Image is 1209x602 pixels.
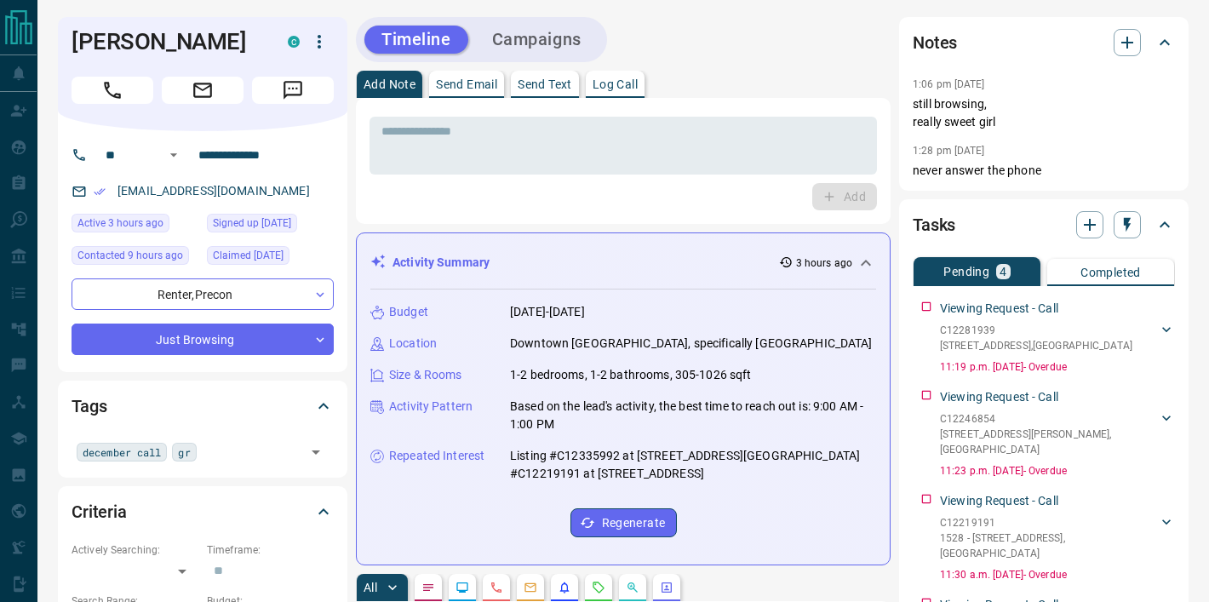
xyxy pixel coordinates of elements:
p: Viewing Request - Call [940,492,1058,510]
button: Open [163,145,184,165]
p: Downtown [GEOGRAPHIC_DATA], specifically [GEOGRAPHIC_DATA] [510,335,873,353]
p: 11:30 a.m. [DATE] - Overdue [940,567,1175,582]
div: Thu Apr 29 2021 [207,214,334,238]
p: Viewing Request - Call [940,300,1058,318]
p: Activity Summary [392,254,490,272]
p: 4 [1000,266,1006,278]
p: 1528 - [STREET_ADDRESS] , [GEOGRAPHIC_DATA] [940,530,1158,561]
p: [STREET_ADDRESS] , [GEOGRAPHIC_DATA] [940,338,1132,353]
button: Regenerate [570,508,677,537]
div: C122191911528 - [STREET_ADDRESS],[GEOGRAPHIC_DATA] [940,512,1175,565]
p: still browsing, really sweet girl [913,95,1175,131]
button: Campaigns [475,26,599,54]
h2: Tasks [913,211,955,238]
p: Add Note [364,78,415,90]
p: Send Text [518,78,572,90]
svg: Opportunities [626,581,639,594]
svg: Email Verified [94,186,106,198]
div: Activity Summary3 hours ago [370,247,876,278]
p: Completed [1080,267,1141,278]
p: Location [389,335,437,353]
p: 1:28 pm [DATE] [913,145,985,157]
p: 1:06 pm [DATE] [913,78,985,90]
p: Pending [943,266,989,278]
div: Tags [72,386,334,427]
p: 11:19 p.m. [DATE] - Overdue [940,359,1175,375]
p: Actively Searching: [72,542,198,558]
span: december call [83,444,161,461]
span: Message [252,77,334,104]
svg: Lead Browsing Activity [456,581,469,594]
p: C12246854 [940,411,1158,427]
h1: [PERSON_NAME] [72,28,262,55]
div: Just Browsing [72,324,334,355]
p: Viewing Request - Call [940,388,1058,406]
p: [STREET_ADDRESS][PERSON_NAME] , [GEOGRAPHIC_DATA] [940,427,1158,457]
div: C12246854[STREET_ADDRESS][PERSON_NAME],[GEOGRAPHIC_DATA] [940,408,1175,461]
p: Log Call [593,78,638,90]
button: Open [304,440,328,464]
p: 3 hours ago [796,255,852,271]
p: never answer the phone [913,162,1175,180]
p: Repeated Interest [389,447,484,465]
h2: Notes [913,29,957,56]
p: C12219191 [940,515,1158,530]
p: C12281939 [940,323,1132,338]
div: Wed Aug 13 2025 [72,214,198,238]
p: Activity Pattern [389,398,473,416]
span: gr [178,444,190,461]
p: Listing #C12335992 at [STREET_ADDRESS][GEOGRAPHIC_DATA] #C12219191 at [STREET_ADDRESS] [510,447,876,483]
p: 1-2 bedrooms, 1-2 bathrooms, 305-1026 sqft [510,366,752,384]
p: All [364,582,377,593]
p: Size & Rooms [389,366,462,384]
p: Budget [389,303,428,321]
p: Timeframe: [207,542,334,558]
div: Tasks [913,204,1175,245]
p: [DATE]-[DATE] [510,303,585,321]
div: C12281939[STREET_ADDRESS],[GEOGRAPHIC_DATA] [940,319,1175,357]
div: Tue Dec 14 2021 [207,246,334,270]
span: Email [162,77,244,104]
div: Wed Aug 13 2025 [72,246,198,270]
span: Call [72,77,153,104]
h2: Criteria [72,498,127,525]
svg: Notes [421,581,435,594]
a: [EMAIL_ADDRESS][DOMAIN_NAME] [117,184,310,198]
div: Notes [913,22,1175,63]
span: Active 3 hours ago [77,215,163,232]
p: 11:23 p.m. [DATE] - Overdue [940,463,1175,479]
span: Contacted 9 hours ago [77,247,183,264]
svg: Listing Alerts [558,581,571,594]
h2: Tags [72,393,106,420]
p: Based on the lead's activity, the best time to reach out is: 9:00 AM - 1:00 PM [510,398,876,433]
div: Criteria [72,491,334,532]
button: Timeline [364,26,468,54]
div: Renter , Precon [72,278,334,310]
svg: Calls [490,581,503,594]
div: condos.ca [288,36,300,48]
svg: Agent Actions [660,581,673,594]
svg: Emails [524,581,537,594]
span: Claimed [DATE] [213,247,284,264]
p: Send Email [436,78,497,90]
span: Signed up [DATE] [213,215,291,232]
svg: Requests [592,581,605,594]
